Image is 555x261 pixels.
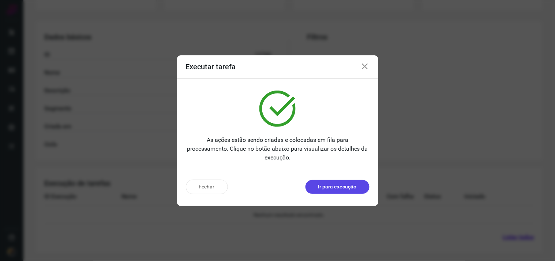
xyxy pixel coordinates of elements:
p: As ações estão sendo criadas e colocadas em fila para processamento. Clique no botão abaixo para ... [186,136,370,162]
button: Fechar [186,180,228,194]
img: verified.svg [259,91,296,127]
h3: Executar tarefa [186,62,236,71]
p: Ir para execução [318,183,357,191]
button: Ir para execução [305,180,370,194]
